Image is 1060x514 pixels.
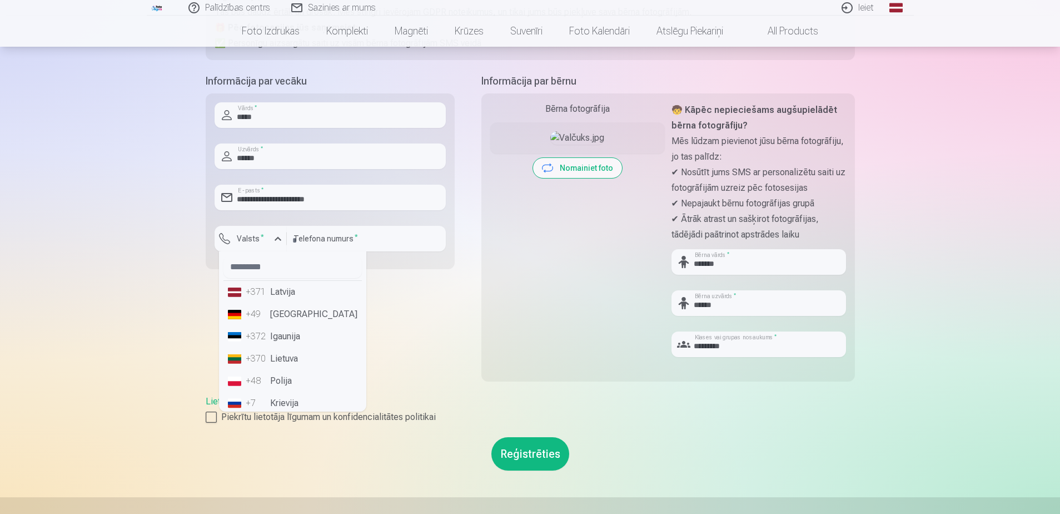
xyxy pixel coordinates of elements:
div: Bērna fotogrāfija [490,102,665,116]
div: +372 [246,330,268,343]
div: +370 [246,352,268,365]
p: ✔ Nosūtīt jums SMS ar personalizētu saiti uz fotogrāfijām uzreiz pēc fotosesijas [671,165,846,196]
img: /fa1 [151,4,163,11]
div: +371 [246,285,268,299]
li: Igaunija [223,325,362,348]
li: Krievija [223,392,362,414]
a: Foto izdrukas [228,16,313,47]
div: Lauks ir obligāts [215,251,287,260]
img: Valčuks.jpg [550,131,604,145]
h5: Informācija par vecāku [206,73,455,89]
a: All products [736,16,832,47]
a: Krūzes [441,16,497,47]
p: ✔ Ātrāk atrast un sašķirot fotogrāfijas, tādējādi paātrinot apstrādes laiku [671,211,846,243]
button: Reģistrēties [491,437,569,471]
a: Atslēgu piekariņi [643,16,736,47]
li: Lietuva [223,348,362,370]
p: Mēs lūdzam pievienot jūsu bērna fotogrāfiju, jo tas palīdz: [671,134,846,165]
a: Magnēti [381,16,441,47]
li: Latvija [223,281,362,303]
h5: Informācija par bērnu [481,73,855,89]
a: Komplekti [313,16,381,47]
a: Foto kalendāri [556,16,643,47]
label: Piekrītu lietotāja līgumam un konfidencialitātes politikai [206,411,855,424]
label: Valsts [232,233,268,244]
button: Nomainiet foto [533,158,622,178]
li: [GEOGRAPHIC_DATA] [223,303,362,325]
div: , [206,395,855,424]
a: Suvenīri [497,16,556,47]
a: Lietošanas līgums [206,396,276,407]
button: Valsts* [215,226,287,251]
div: +7 [246,397,268,410]
p: ✔ Nepajaukt bērnu fotogrāfijas grupā [671,196,846,211]
div: +48 [246,374,268,388]
strong: 🧒 Kāpēc nepieciešams augšupielādēt bērna fotogrāfiju? [671,105,837,131]
li: Polija [223,370,362,392]
div: +49 [246,308,268,321]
